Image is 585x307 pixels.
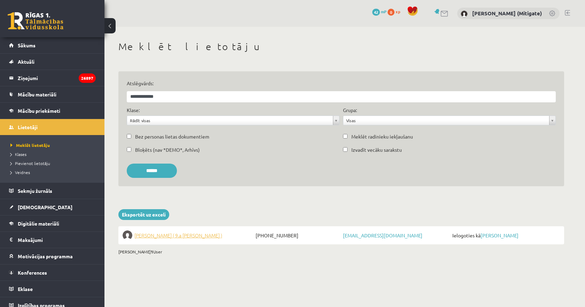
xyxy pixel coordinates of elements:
[10,169,97,175] a: Veidnes
[9,119,96,135] a: Lietotāji
[134,230,222,240] span: [PERSON_NAME] ( 9.a [PERSON_NAME] )
[79,73,96,83] i: 26897
[18,232,96,248] legend: Maksājumi
[18,269,47,276] span: Konferences
[351,146,402,153] label: Izvadīt vecāku sarakstu
[10,160,50,166] span: Pievienot lietotāju
[9,70,96,86] a: Ziņojumi26897
[343,232,422,238] a: [EMAIL_ADDRESS][DOMAIN_NAME]
[18,188,52,194] span: Sekmju žurnāls
[388,9,404,14] a: 0 xp
[346,116,546,125] span: Visas
[388,9,395,16] span: 0
[123,230,254,240] a: [PERSON_NAME] ( 9.a [PERSON_NAME] )
[372,9,387,14] a: 42 mP
[10,160,97,166] a: Pievienot lietotāju
[9,54,96,70] a: Aktuāli
[9,37,96,53] a: Sākums
[343,107,357,114] label: Grupa:
[9,199,96,215] a: [DEMOGRAPHIC_DATA]
[381,9,387,14] span: mP
[254,230,341,240] span: [PHONE_NUMBER]
[127,80,556,87] label: Atslēgvārds:
[9,265,96,281] a: Konferences
[135,133,209,140] label: Bez personas lietas dokumentiem
[10,170,30,175] span: Veidnes
[451,230,560,240] span: Ielogoties kā
[18,42,36,48] span: Sākums
[123,230,132,240] img: Damians Dzina
[10,142,50,148] span: Meklēt lietotāju
[18,286,33,292] span: Eklase
[127,107,140,114] label: Klase:
[18,70,96,86] legend: Ziņojumi
[9,281,96,297] a: Eklase
[10,151,97,157] a: Klases
[472,10,542,17] a: [PERSON_NAME] (Mitigate)
[396,9,400,14] span: xp
[18,91,56,97] span: Mācību materiāli
[18,108,60,114] span: Mācību priekšmeti
[10,151,26,157] span: Klases
[481,232,518,238] a: [PERSON_NAME]
[9,248,96,264] a: Motivācijas programma
[18,124,38,130] span: Lietotāji
[9,215,96,231] a: Digitālie materiāli
[127,116,339,125] a: Rādīt visas
[9,232,96,248] a: Maksājumi
[118,41,564,53] h1: Meklēt lietotāju
[118,249,564,255] div: [PERSON_NAME] User
[9,86,96,102] a: Mācību materiāli
[461,10,468,17] img: Vitālijs Viļums (Mitigate)
[135,146,200,153] label: Bloķēts (nav *DEMO*, Arhīvs)
[18,253,73,259] span: Motivācijas programma
[343,116,555,125] a: Visas
[10,142,97,148] a: Meklēt lietotāju
[151,249,153,254] b: 1
[372,9,380,16] span: 42
[18,58,34,65] span: Aktuāli
[130,116,330,125] span: Rādīt visas
[8,12,63,30] a: Rīgas 1. Tālmācības vidusskola
[351,133,413,140] label: Meklēt radinieku iekļaušanu
[18,220,59,227] span: Digitālie materiāli
[9,183,96,199] a: Sekmju žurnāls
[118,209,169,220] a: Eksportēt uz exceli
[18,204,72,210] span: [DEMOGRAPHIC_DATA]
[9,103,96,119] a: Mācību priekšmeti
